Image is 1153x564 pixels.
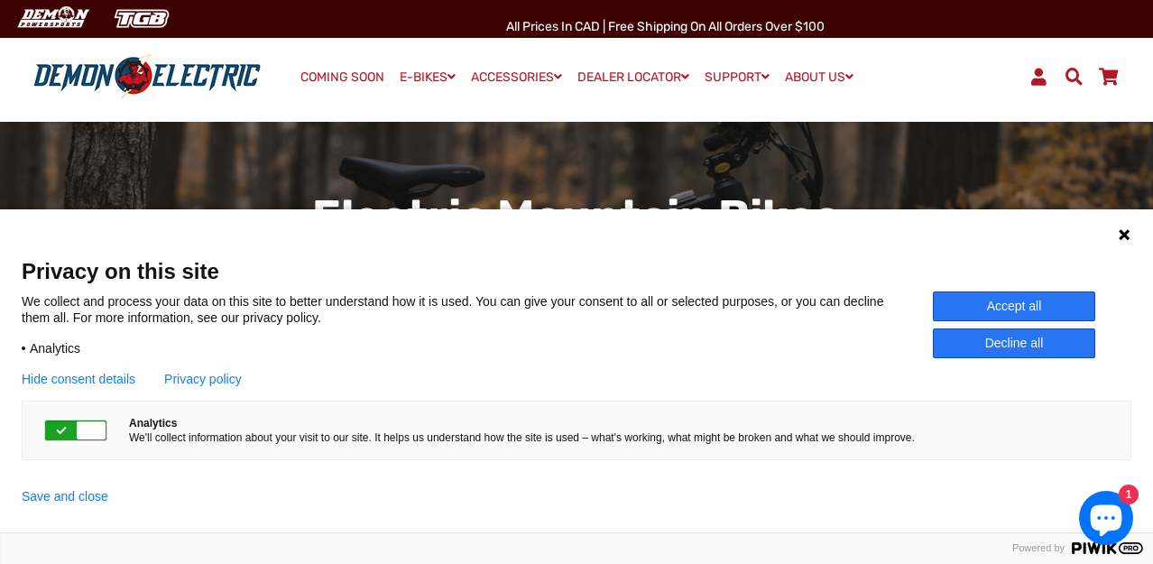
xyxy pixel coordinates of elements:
span: We'll collect information about your visit to our site. It helps us understand how the site is us... [129,430,915,445]
span: Privacy on this site [22,258,1131,284]
inbox-online-store-chat: Shopify online store chat [1074,491,1139,550]
button: Accept all [933,291,1095,321]
h1: Electric Mountain Bikes [GEOGRAPHIC_DATA] [254,190,900,298]
img: Demon Electric logo [27,53,267,100]
a: COMING SOON [294,65,391,90]
button: Decline all [933,328,1095,358]
a: SUPPORT [698,64,776,90]
img: TGB Canada [105,4,179,33]
span: All Prices in CAD | Free shipping on all orders over $100 [506,19,825,34]
a: E-BIKES [393,64,462,90]
a: DEALER LOCATOR [571,64,696,90]
a: ABOUT US [779,64,860,90]
span: Powered by [1005,542,1072,554]
p: We collect and process your data on this site to better understand how it is used. You can give y... [22,293,933,326]
a: ACCESSORIES [465,64,568,90]
a: Privacy policy [164,372,242,386]
button: Hide consent details [22,372,135,386]
button: Save and close [22,489,108,504]
span: Analytics [129,416,909,430]
span: Analytics [30,340,80,356]
img: Demon Electric [9,4,96,33]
